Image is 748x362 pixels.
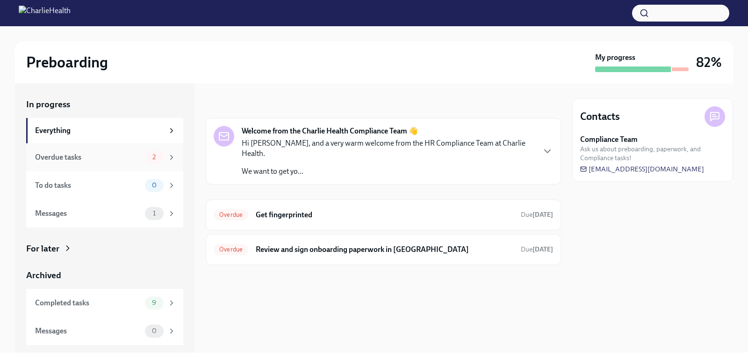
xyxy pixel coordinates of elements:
[532,245,553,253] strong: [DATE]
[595,52,635,63] strong: My progress
[26,243,183,255] a: For later
[26,289,183,317] a: Completed tasks9
[521,211,553,219] span: Due
[242,126,418,136] strong: Welcome from the Charlie Health Compliance Team 👋
[26,118,183,143] a: Everything
[35,326,141,336] div: Messages
[532,211,553,219] strong: [DATE]
[146,327,162,334] span: 0
[580,145,725,163] span: Ask us about preboarding, paperwork, and Compliance tasks!
[521,245,553,253] span: Due
[147,210,161,217] span: 1
[147,154,161,161] span: 2
[26,269,183,281] a: Archived
[146,299,162,306] span: 9
[214,242,553,257] a: OverdueReview and sign onboarding paperwork in [GEOGRAPHIC_DATA]Due[DATE]
[242,166,534,177] p: We want to get yo...
[35,208,141,219] div: Messages
[35,298,141,308] div: Completed tasks
[26,143,183,171] a: Overdue tasks2
[26,317,183,345] a: Messages0
[35,152,141,163] div: Overdue tasks
[146,182,162,189] span: 0
[206,98,250,111] div: In progress
[26,98,183,111] a: In progress
[214,207,553,222] a: OverdueGet fingerprintedDue[DATE]
[35,126,164,136] div: Everything
[521,210,553,219] span: August 20th, 2025 09:00
[521,245,553,254] span: August 24th, 2025 09:00
[214,246,248,253] span: Overdue
[19,6,71,21] img: CharlieHealth
[580,164,704,174] a: [EMAIL_ADDRESS][DOMAIN_NAME]
[696,54,722,71] h3: 82%
[26,243,59,255] div: For later
[580,110,620,124] h4: Contacts
[214,211,248,218] span: Overdue
[256,244,513,255] h6: Review and sign onboarding paperwork in [GEOGRAPHIC_DATA]
[256,210,513,220] h6: Get fingerprinted
[580,134,638,145] strong: Compliance Team
[35,180,141,191] div: To do tasks
[26,53,108,72] h2: Preboarding
[26,171,183,199] a: To do tasks0
[242,138,534,159] p: Hi [PERSON_NAME], and a very warm welcome from the HR Compliance Team at Charlie Health.
[26,199,183,228] a: Messages1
